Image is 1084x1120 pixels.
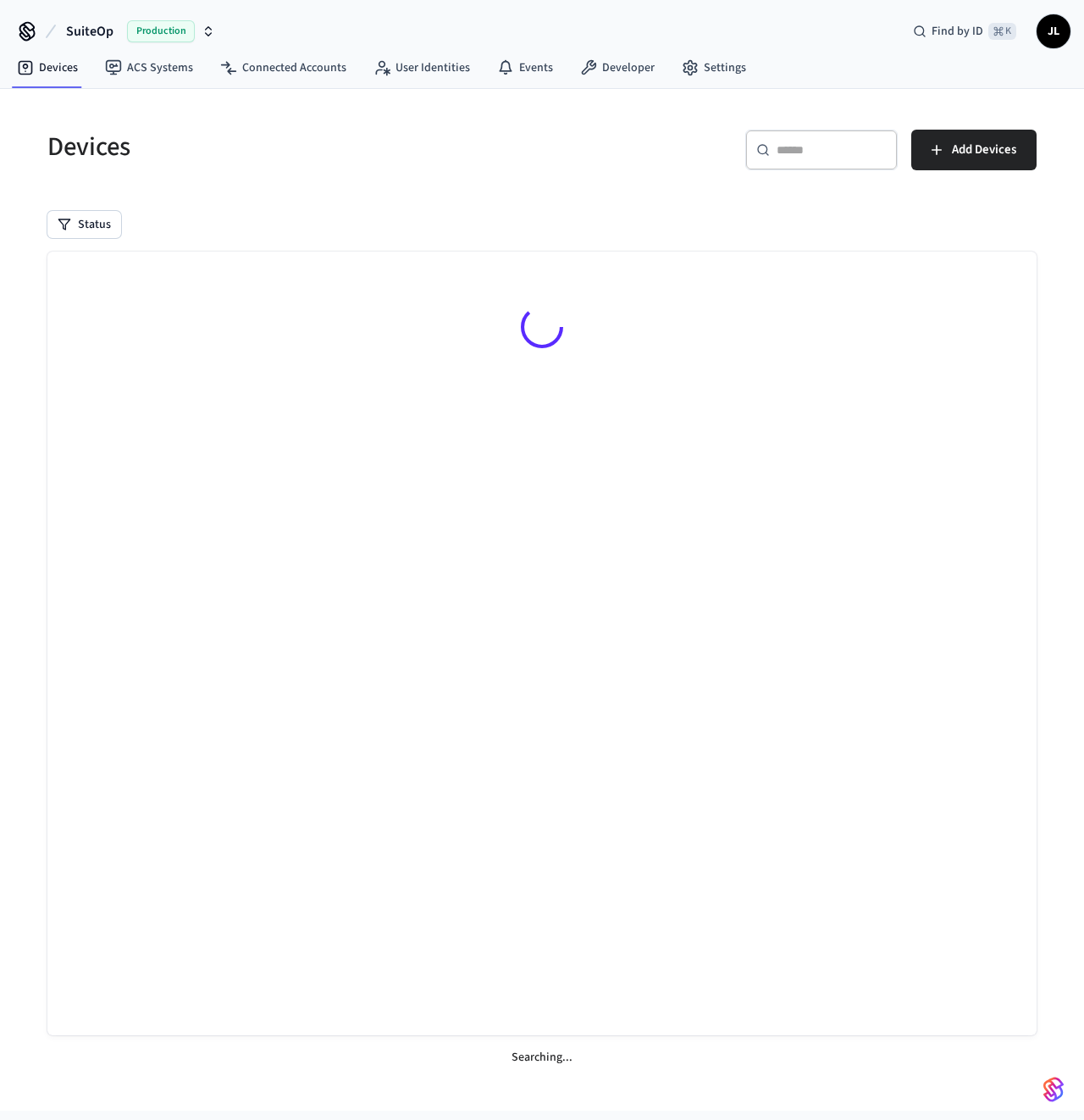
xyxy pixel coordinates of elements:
img: SeamLogoGradient.69752ec5.svg [1043,1076,1064,1103]
span: Add Devices [952,139,1016,161]
a: Connected Accounts [207,53,360,83]
button: Add Devices [911,130,1037,170]
span: SuiteOp [66,21,113,42]
a: Events [484,53,567,83]
a: User Identities [360,53,484,83]
span: Find by ID [932,23,983,40]
button: Status [47,211,121,238]
a: Settings [668,53,760,83]
a: Devices [3,53,91,83]
div: Find by ID⌘ K [899,16,1030,47]
div: Searching... [47,1035,1037,1080]
button: JL [1037,14,1070,48]
span: Production [127,20,195,42]
h5: Devices [47,130,532,164]
a: Developer [567,53,668,83]
span: JL [1038,16,1069,47]
a: ACS Systems [91,53,207,83]
span: ⌘ K [988,23,1016,40]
